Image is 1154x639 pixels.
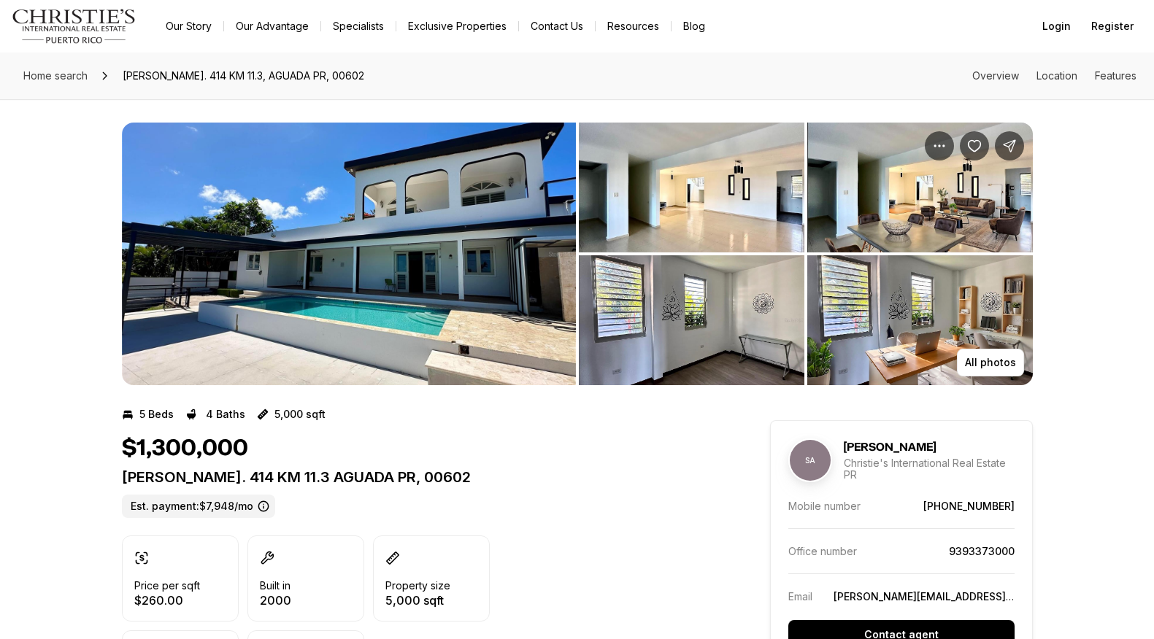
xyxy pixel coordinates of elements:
a: Skip to: Location [1036,69,1077,82]
div: Listing Photos [122,123,1033,385]
span: Register [1091,20,1134,32]
a: Blog [672,16,717,36]
button: Login [1034,12,1080,41]
a: Resources [596,16,671,36]
a: Skip to: Features [1095,69,1136,82]
span: Login [1042,20,1071,32]
p: Office number [788,545,857,557]
p: Built in [260,580,291,592]
button: Contact Us [519,16,595,36]
li: 2 of 9 [579,123,1033,385]
label: Est. payment: $7,948/mo [122,495,275,518]
a: Skip to: Overview [972,69,1019,82]
a: Exclusive Properties [396,16,518,36]
button: Save Property: Carr. 414 KM 11.3 [960,131,989,160]
p: Mobile number [788,500,861,512]
button: Property options [925,131,954,160]
span: [PERSON_NAME]. 414 KM 11.3, AGUADA PR, 00602 [117,64,370,88]
button: Share Property: Carr. 414 KM 11.3 [995,131,1024,160]
a: 9393373000 [949,545,1015,557]
button: All photos [957,349,1024,376]
h5: [PERSON_NAME] [844,440,936,454]
p: $260.00 [134,595,200,606]
p: 4 Baths [206,408,245,420]
p: 5,000 sqft [385,595,450,606]
button: View image gallery [807,255,1033,385]
button: View image gallery [807,123,1033,252]
img: logo [12,9,136,44]
a: [PERSON_NAME][EMAIL_ADDRESS][DOMAIN_NAME] [834,590,1090,603]
span: SA [790,440,831,481]
h1: $1,300,000 [122,435,248,462]
button: Register [1082,12,1142,41]
button: View image gallery [579,255,804,385]
li: 1 of 9 [122,123,576,385]
p: Christie's International Real Estate PR [844,457,1015,481]
a: Home search [18,64,93,88]
p: Price per sqft [134,580,200,592]
p: All photos [965,357,1016,368]
a: [PHONE_NUMBER] [923,500,1015,512]
button: View image gallery [579,123,804,252]
nav: Page section menu [972,70,1136,82]
a: Specialists [321,16,396,36]
p: 2000 [260,595,291,606]
a: Our Story [154,16,223,36]
button: View image gallery [122,123,576,385]
p: 5,000 sqft [274,408,326,420]
a: Our Advantage [224,16,320,36]
span: Home search [23,69,88,82]
p: [PERSON_NAME]. 414 KM 11.3 AGUADA PR, 00602 [122,468,718,486]
p: Property size [385,580,450,592]
p: Email [788,590,812,603]
p: 5 Beds [139,408,174,420]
